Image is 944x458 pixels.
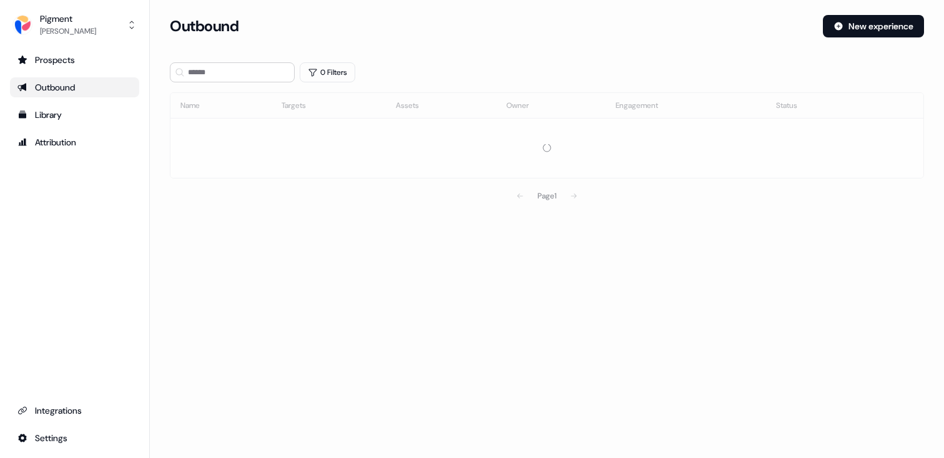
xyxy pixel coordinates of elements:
[10,401,139,421] a: Go to integrations
[17,81,132,94] div: Outbound
[300,62,355,82] button: 0 Filters
[17,54,132,66] div: Prospects
[17,404,132,417] div: Integrations
[40,12,96,25] div: Pigment
[823,15,924,37] button: New experience
[10,77,139,97] a: Go to outbound experience
[170,17,238,36] h3: Outbound
[17,109,132,121] div: Library
[17,432,132,444] div: Settings
[10,428,139,448] a: Go to integrations
[17,136,132,149] div: Attribution
[10,50,139,70] a: Go to prospects
[10,10,139,40] button: Pigment[PERSON_NAME]
[40,25,96,37] div: [PERSON_NAME]
[10,132,139,152] a: Go to attribution
[10,105,139,125] a: Go to templates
